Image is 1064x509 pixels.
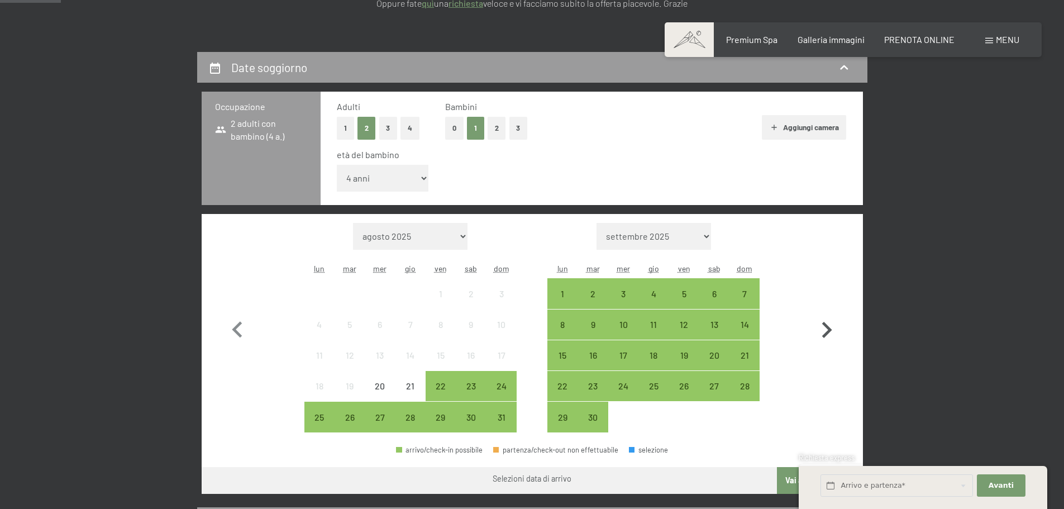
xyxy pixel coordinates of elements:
[365,402,395,432] div: arrivo/check-in possibile
[426,402,456,432] div: arrivo/check-in possibile
[336,320,364,348] div: 5
[729,371,760,401] div: Sun Sep 28 2025
[608,278,638,308] div: arrivo/check-in possibile
[400,117,419,140] button: 4
[397,320,424,348] div: 7
[578,310,608,340] div: Tue Sep 09 2025
[457,320,485,348] div: 9
[547,278,578,308] div: arrivo/check-in possibile
[426,310,456,340] div: arrivo/check-in non effettuabile
[231,60,307,74] h2: Date soggiorno
[336,382,364,410] div: 19
[337,149,838,161] div: età del bambino
[729,278,760,308] div: arrivo/check-in possibile
[366,320,394,348] div: 6
[486,340,516,370] div: Sun Aug 17 2025
[335,340,365,370] div: Tue Aug 12 2025
[731,320,758,348] div: 14
[578,402,608,432] div: Tue Sep 30 2025
[395,371,426,401] div: arrivo/check-in non effettuabile
[456,402,486,432] div: Sat Aug 30 2025
[357,117,376,140] button: 2
[700,289,728,317] div: 6
[509,117,528,140] button: 3
[335,340,365,370] div: arrivo/check-in non effettuabile
[608,310,638,340] div: Wed Sep 10 2025
[731,382,758,410] div: 28
[638,278,669,308] div: Thu Sep 04 2025
[638,371,669,401] div: Thu Sep 25 2025
[731,289,758,317] div: 7
[729,310,760,340] div: arrivo/check-in possibile
[700,351,728,379] div: 20
[336,351,364,379] div: 12
[547,310,578,340] div: Mon Sep 08 2025
[669,278,699,308] div: Fri Sep 05 2025
[578,278,608,308] div: Tue Sep 02 2025
[426,310,456,340] div: Fri Aug 08 2025
[699,371,729,401] div: arrivo/check-in possibile
[547,402,578,432] div: arrivo/check-in possibile
[486,371,516,401] div: Sun Aug 24 2025
[335,371,365,401] div: arrivo/check-in non effettuabile
[699,371,729,401] div: Sat Sep 27 2025
[365,402,395,432] div: Wed Aug 27 2025
[729,310,760,340] div: Sun Sep 14 2025
[427,320,455,348] div: 8
[547,310,578,340] div: arrivo/check-in possibile
[445,117,464,140] button: 0
[977,474,1025,497] button: Avanti
[457,289,485,317] div: 2
[366,351,394,379] div: 13
[426,340,456,370] div: Fri Aug 15 2025
[608,278,638,308] div: Wed Sep 03 2025
[486,402,516,432] div: arrivo/check-in possibile
[215,117,307,142] span: 2 adulti con bambino (4 a.)
[670,289,698,317] div: 5
[989,481,1014,491] span: Avanti
[487,289,515,317] div: 3
[799,453,855,462] span: Richiesta express
[638,278,669,308] div: arrivo/check-in possibile
[456,310,486,340] div: Sat Aug 09 2025
[699,310,729,340] div: Sat Sep 13 2025
[487,320,515,348] div: 10
[365,371,395,401] div: Wed Aug 20 2025
[314,264,325,273] abbr: lunedì
[365,340,395,370] div: arrivo/check-in non effettuabile
[395,402,426,432] div: arrivo/check-in possibile
[578,371,608,401] div: arrivo/check-in possibile
[737,264,752,273] abbr: domenica
[456,278,486,308] div: Sat Aug 02 2025
[379,117,398,140] button: 3
[729,340,760,370] div: Sun Sep 21 2025
[548,351,576,379] div: 15
[762,115,846,140] button: Aggiungi camera
[638,340,669,370] div: arrivo/check-in possibile
[669,371,699,401] div: Fri Sep 26 2025
[629,446,668,454] div: selezione
[456,340,486,370] div: Sat Aug 16 2025
[884,34,955,45] span: PRENOTA ONLINE
[395,340,426,370] div: Thu Aug 14 2025
[670,382,698,410] div: 26
[373,264,387,273] abbr: mercoledì
[304,402,335,432] div: Mon Aug 25 2025
[729,278,760,308] div: Sun Sep 07 2025
[547,278,578,308] div: Mon Sep 01 2025
[304,310,335,340] div: Mon Aug 04 2025
[648,264,659,273] abbr: giovedì
[395,340,426,370] div: arrivo/check-in non effettuabile
[456,340,486,370] div: arrivo/check-in non effettuabile
[221,223,254,433] button: Mese precedente
[426,402,456,432] div: Fri Aug 29 2025
[395,310,426,340] div: arrivo/check-in non effettuabile
[609,351,637,379] div: 17
[335,310,365,340] div: Tue Aug 05 2025
[395,402,426,432] div: Thu Aug 28 2025
[486,278,516,308] div: arrivo/check-in non effettuabile
[335,402,365,432] div: arrivo/check-in possibile
[306,382,333,410] div: 18
[304,340,335,370] div: arrivo/check-in non effettuabile
[578,310,608,340] div: arrivo/check-in possibile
